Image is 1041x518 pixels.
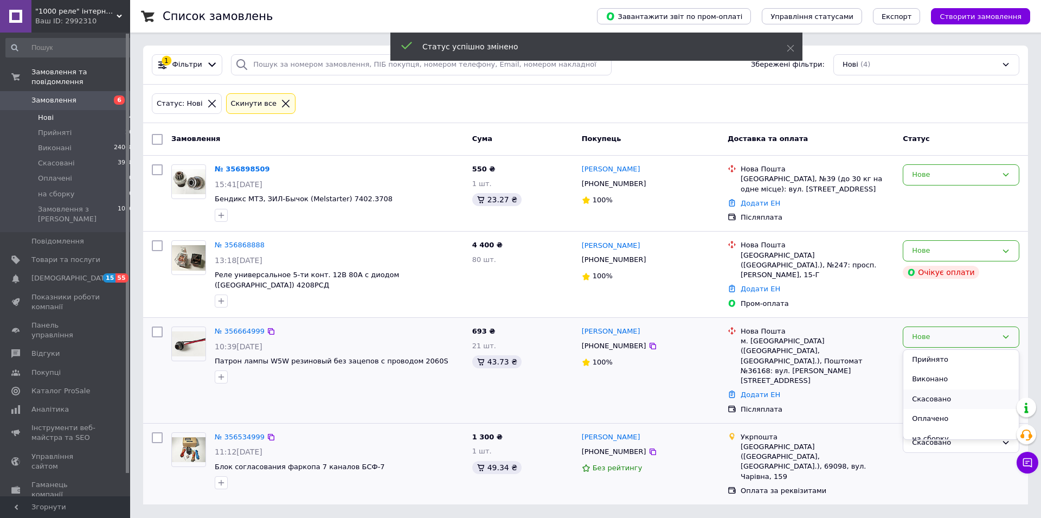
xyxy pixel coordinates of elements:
[172,169,205,195] img: Фото товару
[31,236,84,246] span: Повідомлення
[472,327,496,335] span: 693 ₴
[231,54,612,75] input: Пошук за номером замовлення, ПІБ покупця, номером телефону, Email, номером накладної
[741,164,894,174] div: Нова Пошта
[172,60,202,70] span: Фільтри
[114,95,125,105] span: 6
[903,429,1019,449] li: на сборку
[593,196,613,204] span: 100%
[762,8,862,24] button: Управління статусами
[903,409,1019,429] li: Оплачено
[38,113,54,123] span: Нові
[741,391,780,399] a: Додати ЕН
[472,241,503,249] span: 4 400 ₴
[31,292,100,312] span: Показники роботи компанії
[931,8,1030,24] button: Створити замовлення
[582,164,640,175] a: [PERSON_NAME]
[163,10,273,23] h1: Список замовлень
[31,423,100,443] span: Інструменти веб-майстра та SEO
[472,255,496,264] span: 80 шт.
[31,480,100,500] span: Гаманець компанії
[171,164,206,199] a: Фото товару
[741,432,894,442] div: Укрпошта
[912,331,997,343] div: Нове
[31,255,100,265] span: Товари та послуги
[162,56,171,66] div: 1
[741,336,894,386] div: м. [GEOGRAPHIC_DATA] ([GEOGRAPHIC_DATA], [GEOGRAPHIC_DATA].), Поштомат №36168: вул. [PERSON_NAME]...
[580,253,648,267] div: [PHONE_NUMBER]
[472,342,496,350] span: 21 шт.
[215,447,262,456] span: 11:12[DATE]
[472,193,522,206] div: 23.27 ₴
[903,369,1019,389] li: Виконано
[215,271,399,289] a: Реле универсальное 5-ти конт. 12В 80А с диодом ([GEOGRAPHIC_DATA]) 4208РСД
[741,442,894,482] div: [GEOGRAPHIC_DATA] ([GEOGRAPHIC_DATA], [GEOGRAPHIC_DATA].), 69098, вул. Чарівна, 159
[38,128,72,138] span: Прийняті
[215,180,262,189] span: 15:41[DATE]
[171,432,206,467] a: Фото товару
[129,189,133,199] span: 0
[741,285,780,293] a: Додати ЕН
[171,135,220,143] span: Замовлення
[751,60,825,70] span: Збережені фільтри:
[882,12,912,21] span: Експорт
[1017,452,1038,474] button: Чат з покупцем
[741,240,894,250] div: Нова Пошта
[593,464,642,472] span: Без рейтингу
[741,251,894,280] div: [GEOGRAPHIC_DATA] ([GEOGRAPHIC_DATA].), №247: просп. [PERSON_NAME], 15-Г
[103,273,115,283] span: 15
[215,327,265,335] a: № 356664999
[873,8,921,24] button: Експорт
[582,241,640,251] a: [PERSON_NAME]
[843,60,858,70] span: Нові
[903,350,1019,370] li: Прийнято
[741,174,894,194] div: [GEOGRAPHIC_DATA], №39 (до 30 кг на одне місце): вул. [STREET_ADDRESS]
[5,38,134,57] input: Пошук
[741,327,894,336] div: Нова Пошта
[912,437,997,449] div: Скасовано
[903,266,979,279] div: Очікує оплати
[172,331,205,357] img: Фото товару
[741,405,894,414] div: Післяплата
[38,204,118,224] span: Замовлення з [PERSON_NAME]
[472,461,522,474] div: 49.34 ₴
[215,241,265,249] a: № 356868888
[129,113,133,123] span: 4
[31,273,112,283] span: [DEMOGRAPHIC_DATA]
[582,432,640,443] a: [PERSON_NAME]
[38,158,75,168] span: Скасовані
[741,199,780,207] a: Додати ЕН
[741,486,894,496] div: Оплата за реквізитами
[593,358,613,366] span: 100%
[171,327,206,361] a: Фото товару
[215,357,448,365] a: Патрон лампы W5W резиновый без зацепов с проводом 2060S
[215,463,385,471] a: Блок согласования фаркопа 7 каналов БСФ-7
[422,41,760,52] div: Статус успішно змінено
[580,445,648,459] div: [PHONE_NUMBER]
[920,12,1030,20] a: Створити замовлення
[171,240,206,275] a: Фото товару
[912,169,997,181] div: Нове
[31,349,60,359] span: Відгуки
[728,135,808,143] span: Доставка та оплата
[741,213,894,222] div: Післяплата
[38,189,75,199] span: на сборку
[472,433,503,441] span: 1 300 ₴
[129,174,133,183] span: 0
[215,433,265,441] a: № 356534999
[31,67,130,87] span: Замовлення та повідомлення
[472,165,496,173] span: 550 ₴
[172,437,205,463] img: Фото товару
[31,386,90,396] span: Каталог ProSale
[912,245,997,257] div: Нове
[115,273,128,283] span: 55
[472,180,492,188] span: 1 шт.
[35,7,117,16] span: "1000 реле" інтернет-магазин автоелектрики
[215,195,393,203] a: Бендикс МТЗ, ЗИЛ-Бычок (Melstarter) 7402.3708
[229,98,279,110] div: Cкинути все
[31,452,100,471] span: Управління сайтом
[580,177,648,191] div: [PHONE_NUMBER]
[172,245,205,271] img: Фото товару
[903,389,1019,410] li: Скасовано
